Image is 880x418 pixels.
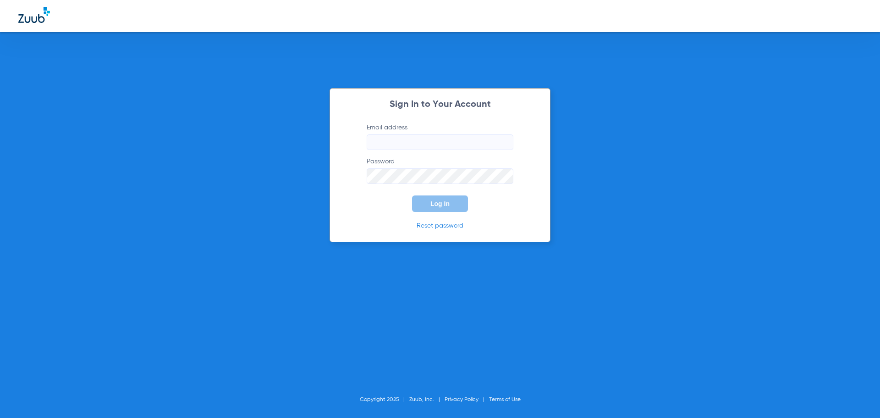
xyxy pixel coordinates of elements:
label: Email address [367,123,513,150]
a: Reset password [417,223,463,229]
input: Password [367,168,513,184]
h2: Sign In to Your Account [353,100,527,109]
img: Zuub Logo [18,7,50,23]
a: Privacy Policy [445,397,478,402]
span: Log In [430,200,450,207]
li: Copyright 2025 [360,395,409,404]
input: Email address [367,134,513,150]
a: Terms of Use [489,397,521,402]
button: Log In [412,195,468,212]
li: Zuub, Inc. [409,395,445,404]
label: Password [367,157,513,184]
